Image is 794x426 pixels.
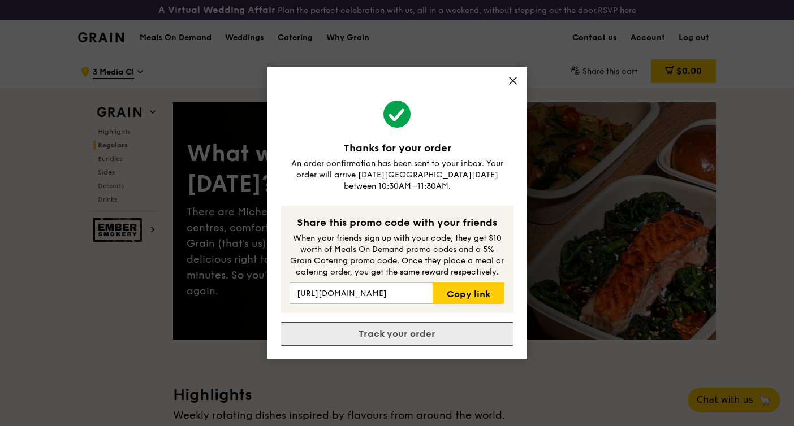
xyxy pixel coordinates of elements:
div: When your friends sign up with your code, they get $10 worth of Meals On Demand promo codes and a... [290,233,504,278]
div: An order confirmation has been sent to your inbox. Your order will arrive [DATE][GEOGRAPHIC_DATA]... [281,158,513,192]
div: Thanks for your order [281,140,513,156]
div: Share this promo code with your friends [290,215,504,231]
img: aff_l [397,89,398,90]
a: Copy link [433,282,504,304]
a: Track your order [281,322,513,346]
